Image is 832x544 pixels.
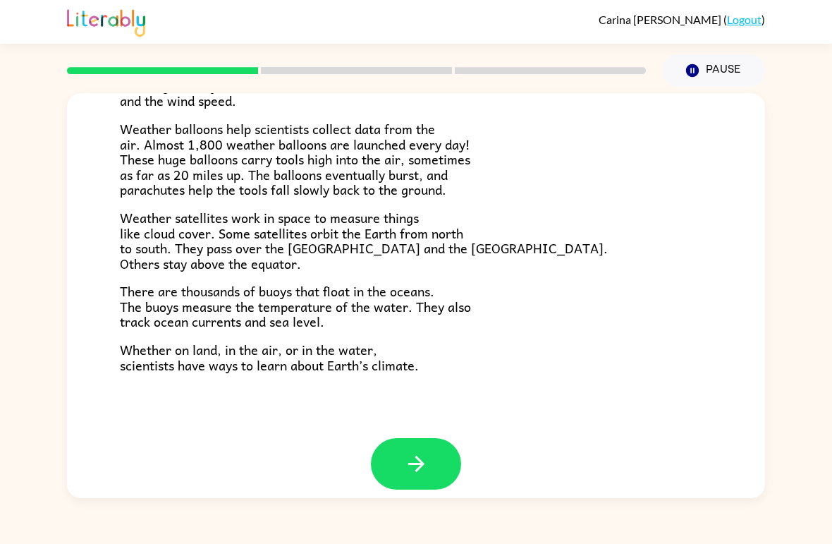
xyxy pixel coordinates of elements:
img: Literably [67,6,145,37]
span: There are thousands of buoys that float in the oceans. The buoys measure the temperature of the w... [120,281,471,332]
button: Pause [663,54,765,87]
span: Carina [PERSON_NAME] [599,13,723,26]
span: Whether on land, in the air, or in the water, scientists have ways to learn about Earth’s climate. [120,339,419,375]
span: Weather satellites work in space to measure things like cloud cover. Some satellites orbit the Ea... [120,207,608,274]
a: Logout [727,13,761,26]
div: ( ) [599,13,765,26]
span: Weather balloons help scientists collect data from the air. Almost 1,800 weather balloons are lau... [120,119,470,200]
